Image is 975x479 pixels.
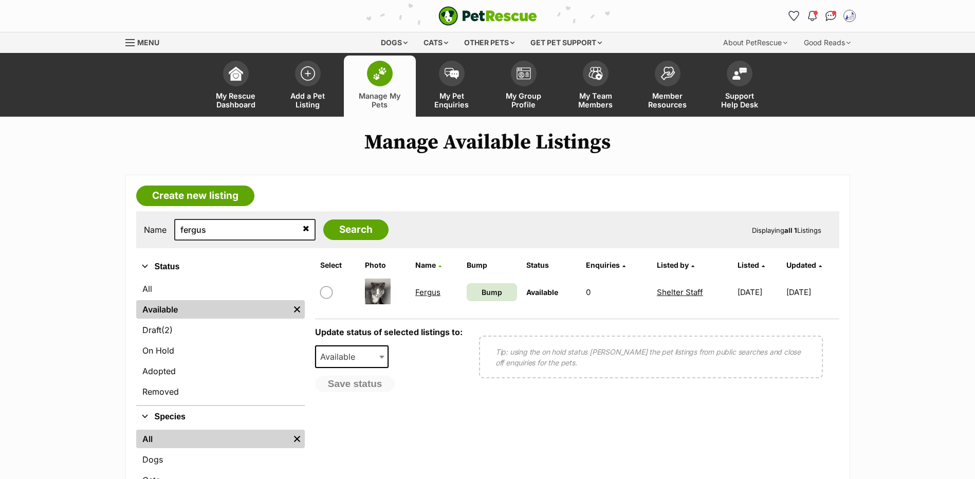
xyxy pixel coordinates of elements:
img: dashboard-icon-eb2f2d2d3e046f16d808141f083e7271f6b2e854fb5c12c21221c1fb7104beca.svg [229,66,243,81]
button: Status [136,260,305,273]
a: Name [415,261,441,269]
a: Remove filter [289,300,305,319]
td: 0 [582,274,652,310]
a: Menu [125,32,167,51]
a: Conversations [823,8,839,24]
div: Dogs [374,32,415,53]
img: logo-e224e6f780fb5917bec1dbf3a21bbac754714ae5b6737aabdf751b685950b380.svg [438,6,537,26]
img: chat-41dd97257d64d25036548639549fe6c8038ab92f7586957e7f3b1b290dea8141.svg [825,11,836,21]
th: Select [316,257,360,273]
img: member-resources-icon-8e73f808a243e03378d46382f2149f9095a855e16c252ad45f914b54edf8863c.svg [660,66,675,80]
button: Notifications [804,8,821,24]
a: Favourites [786,8,802,24]
th: Bump [463,257,521,273]
a: My Pet Enquiries [416,56,488,117]
div: Other pets [457,32,522,53]
a: Remove filter [289,430,305,448]
span: Available [526,288,558,297]
span: Add a Pet Listing [285,91,331,109]
span: Listed [738,261,759,269]
th: Photo [361,257,410,273]
a: Listed [738,261,765,269]
span: Name [415,261,436,269]
span: Updated [786,261,816,269]
p: Tip: using the on hold status [PERSON_NAME] the pet listings from public searches and close off e... [495,346,806,368]
div: Status [136,278,305,405]
a: Removed [136,382,305,401]
a: Fergus [415,287,440,297]
a: Manage My Pets [344,56,416,117]
img: manage-my-pets-icon-02211641906a0b7f246fdf0571729dbe1e7629f14944591b6c1af311fb30b64b.svg [373,67,387,80]
input: Search [323,219,389,240]
a: On Hold [136,341,305,360]
div: Cats [416,32,455,53]
a: Dogs [136,450,305,469]
a: Available [136,300,289,319]
a: Create new listing [136,186,254,206]
img: group-profile-icon-3fa3cf56718a62981997c0bc7e787c4b2cf8bcc04b72c1350f741eb67cf2f40e.svg [517,67,531,80]
button: My account [841,8,858,24]
img: notifications-46538b983faf8c2785f20acdc204bb7945ddae34d4c08c2a6579f10ce5e182be.svg [808,11,816,21]
a: Enquiries [586,261,626,269]
a: My Group Profile [488,56,560,117]
a: All [136,430,289,448]
a: Adopted [136,362,305,380]
span: My Group Profile [501,91,547,109]
a: My Team Members [560,56,632,117]
td: [DATE] [786,274,838,310]
a: Bump [467,283,517,301]
div: About PetRescue [716,32,795,53]
span: Available [316,349,365,364]
th: Status [522,257,581,273]
span: Menu [137,38,159,47]
span: translation missing: en.admin.listings.index.attributes.enquiries [586,261,620,269]
a: Listed by [657,261,694,269]
div: Get pet support [523,32,609,53]
span: Support Help Desk [716,91,763,109]
a: My Rescue Dashboard [200,56,272,117]
a: Support Help Desk [704,56,776,117]
a: Member Resources [632,56,704,117]
img: help-desk-icon-fdf02630f3aa405de69fd3d07c3f3aa587a6932b1a1747fa1d2bba05be0121f9.svg [732,67,747,80]
span: My Pet Enquiries [429,91,475,109]
span: Displaying Listings [752,226,821,234]
span: My Team Members [573,91,619,109]
span: Member Resources [645,91,691,109]
label: Name [144,225,167,234]
span: Manage My Pets [357,91,403,109]
label: Update status of selected listings to: [315,327,463,337]
img: pet-enquiries-icon-7e3ad2cf08bfb03b45e93fb7055b45f3efa6380592205ae92323e6603595dc1f.svg [445,68,459,79]
td: [DATE] [733,274,785,310]
a: PetRescue [438,6,537,26]
a: Add a Pet Listing [272,56,344,117]
a: Draft [136,321,305,339]
img: Shelter Staff profile pic [844,11,855,21]
div: Good Reads [797,32,858,53]
img: team-members-icon-5396bd8760b3fe7c0b43da4ab00e1e3bb1a5d9ba89233759b79545d2d3fc5d0d.svg [588,67,603,80]
ul: Account quick links [786,8,858,24]
a: Shelter Staff [657,287,703,297]
button: Save status [315,376,395,392]
span: (2) [161,324,173,336]
img: add-pet-listing-icon-0afa8454b4691262ce3f59096e99ab1cd57d4a30225e0717b998d2c9b9846f56.svg [301,66,315,81]
strong: all 1 [784,226,797,234]
span: Available [315,345,389,368]
span: My Rescue Dashboard [213,91,259,109]
button: Species [136,410,305,423]
span: Bump [482,287,502,298]
span: Listed by [657,261,689,269]
a: All [136,280,305,298]
a: Updated [786,261,822,269]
